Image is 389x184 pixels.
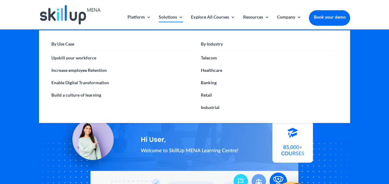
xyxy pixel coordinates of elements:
[294,117,389,184] iframe: Chat Widget
[195,40,344,52] a: By Industry
[191,15,235,29] a: Explore All Courses
[195,52,344,64] a: Telecom
[45,89,195,101] a: Build a culture of learning
[309,10,350,24] a: Book your demo
[128,15,151,29] a: Platform
[294,117,389,184] div: أداة الدردشة
[277,15,301,29] a: Company
[195,77,344,89] a: Banking
[195,89,344,101] a: Retail
[195,101,344,114] a: Industrial
[272,124,313,165] img: Courses library - SkillUp MENA
[243,15,269,29] a: Resources
[58,112,120,174] img: Learning Management Solution - SkillUp
[159,15,183,29] a: Solutions
[195,64,344,77] a: Healthcare
[40,5,101,24] img: Skillup Mena
[45,64,195,77] a: Increase employee Retention
[45,77,195,89] a: Enable Digital Transformation
[45,40,195,52] a: By Use Case
[45,52,195,64] a: Upskill your workforce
